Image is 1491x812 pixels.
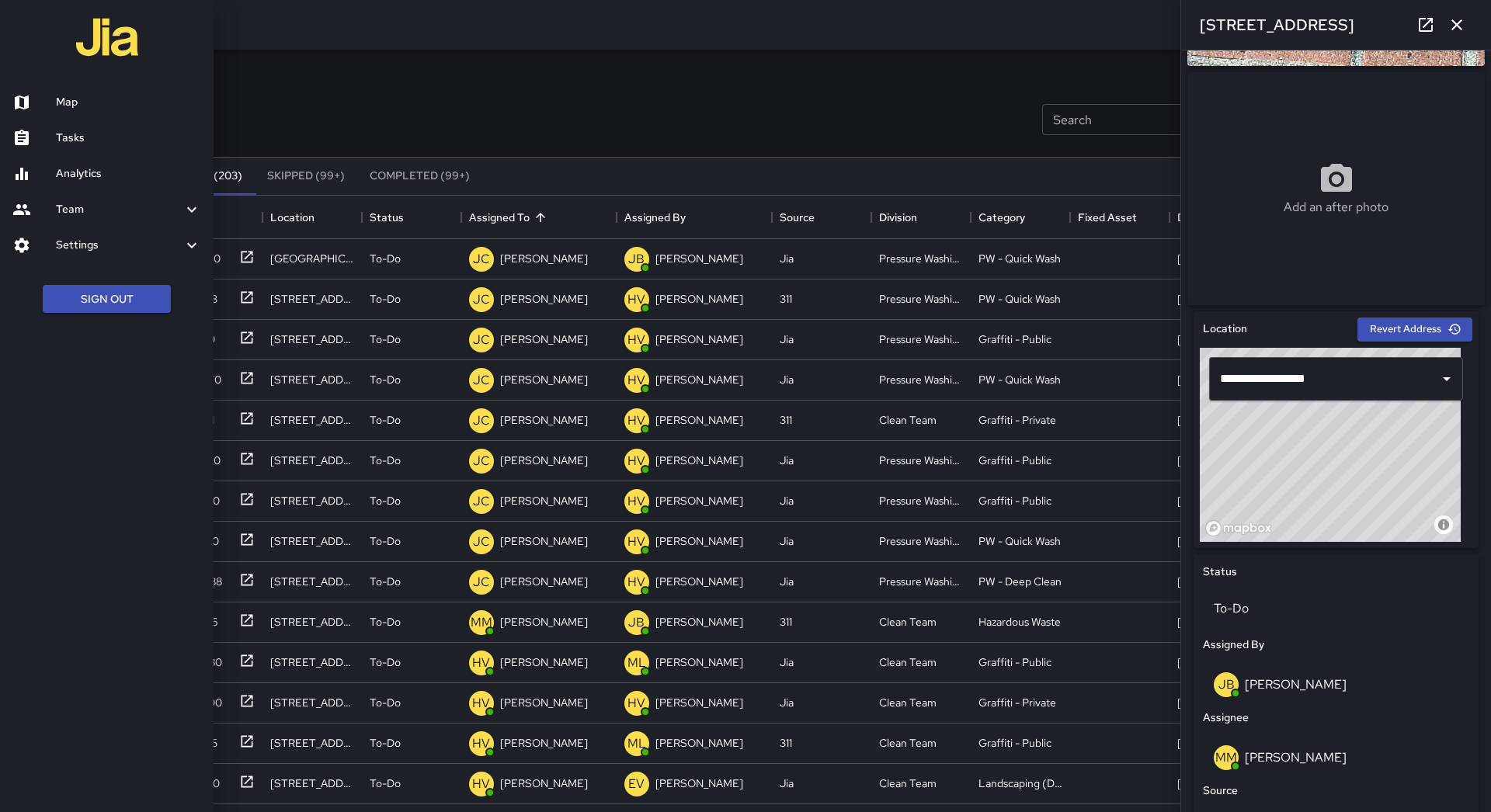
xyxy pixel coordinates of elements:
h6: Map [56,94,201,111]
button: Sign Out [43,285,171,314]
h6: Team [56,201,182,218]
h6: Tasks [56,130,201,147]
img: jia-logo [76,6,138,68]
h6: Analytics [56,165,201,182]
h6: Settings [56,237,182,254]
